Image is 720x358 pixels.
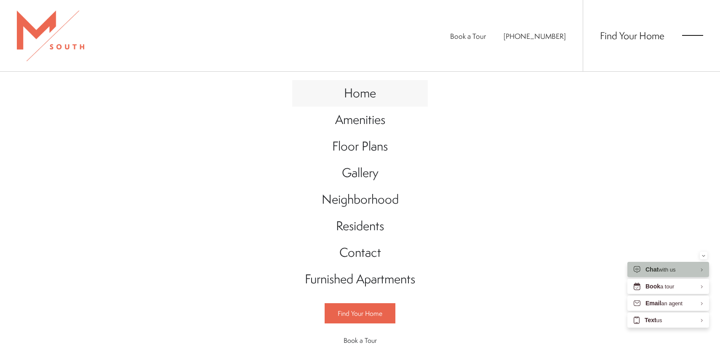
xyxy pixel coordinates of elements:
a: Go to Floor Plans [292,133,428,160]
img: MSouth [17,11,84,61]
a: Call Us at 813-570-8014 [504,31,566,41]
a: Go to Neighborhood [292,186,428,213]
a: Go to Furnished Apartments (opens in a new tab) [292,266,428,293]
span: Book a Tour [344,336,377,345]
a: Book a Tour [325,331,395,350]
a: Book a Tour [450,31,486,41]
a: Go to Contact [292,240,428,266]
span: Furnished Apartments [305,270,415,288]
span: Contact [339,244,381,261]
a: Go to Amenities [292,107,428,133]
span: [PHONE_NUMBER] [504,31,566,41]
span: Home [344,84,376,102]
a: Find Your Home [600,29,664,42]
span: Amenities [335,111,385,128]
span: Find Your Home [338,309,382,318]
a: Go to Home [292,80,428,107]
a: Find Your Home [325,303,395,323]
button: Open Menu [682,32,703,39]
span: Neighborhood [322,191,399,208]
a: Go to Gallery [292,160,428,186]
a: Go to Residents [292,213,428,240]
span: Floor Plans [332,137,388,155]
span: Residents [336,217,384,234]
span: Gallery [342,164,379,181]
